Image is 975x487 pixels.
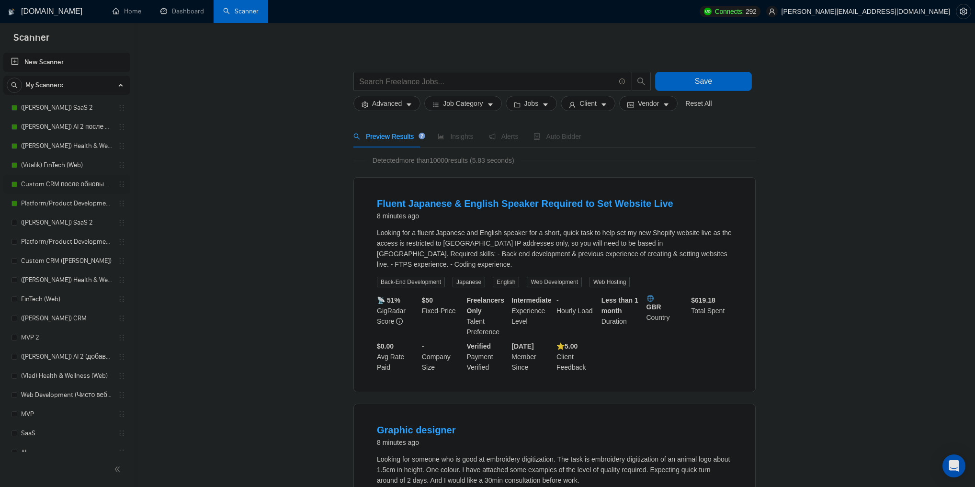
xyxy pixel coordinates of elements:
[377,198,673,209] a: Fluent Japanese & English Speaker Required to Set Website Live
[627,101,634,108] span: idcard
[353,133,360,140] span: search
[769,8,775,15] span: user
[396,318,403,325] span: info-circle
[422,342,424,350] b: -
[21,213,112,232] a: ([PERSON_NAME]) SaaS 2
[7,78,22,93] button: search
[8,4,15,20] img: logo
[377,425,456,435] a: Graphic designer
[21,98,112,117] a: ([PERSON_NAME]) SaaS 2
[21,251,112,271] a: Custom CRM ([PERSON_NAME])
[6,31,57,51] span: Scanner
[118,410,125,418] span: holder
[647,295,654,302] img: 🌐
[362,101,368,108] span: setting
[118,372,125,380] span: holder
[715,6,744,17] span: Connects:
[377,454,732,486] div: Looking for someone who is good at embroidery digitization. The task is embroidery digitization o...
[118,295,125,303] span: holder
[377,296,400,304] b: 📡 51%
[465,341,510,373] div: Payment Verified
[619,96,678,111] button: idcardVendorcaret-down
[21,366,112,385] a: (Vlad) Health & Wellness (Web)
[21,328,112,347] a: MVP 2
[118,353,125,361] span: holder
[514,101,521,108] span: folder
[118,219,125,227] span: holder
[467,342,491,350] b: Verified
[685,98,712,109] a: Reset All
[467,296,505,315] b: Freelancers Only
[375,295,420,337] div: GigRadar Score
[663,101,669,108] span: caret-down
[465,295,510,337] div: Talent Preference
[118,276,125,284] span: holder
[375,341,420,373] div: Avg Rate Paid
[359,76,615,88] input: Search Freelance Jobs...
[511,342,533,350] b: [DATE]
[632,72,651,91] button: search
[372,98,402,109] span: Advanced
[691,296,715,304] b: $ 619.18
[118,391,125,399] span: holder
[453,277,485,287] span: Japanese
[689,295,734,337] div: Total Spent
[619,79,625,85] span: info-circle
[21,290,112,309] a: FinTech (Web)
[118,104,125,112] span: holder
[113,7,141,15] a: homeHome
[511,296,551,304] b: Intermediate
[646,295,688,311] b: GBR
[506,96,557,111] button: folderJobscaret-down
[25,76,63,95] span: My Scanners
[21,385,112,405] a: Web Development (Чисто вебсайты)
[746,6,756,17] span: 292
[353,96,420,111] button: settingAdvancedcaret-down
[21,443,112,462] a: AI
[7,82,22,89] span: search
[118,238,125,246] span: holder
[569,101,576,108] span: user
[21,309,112,328] a: ([PERSON_NAME]) CRM
[533,133,540,140] span: robot
[489,133,496,140] span: notification
[942,454,965,477] div: Open Intercom Messenger
[438,133,444,140] span: area-chart
[21,194,112,213] a: Platform/Product Development (Чисто продкты) (после обновы профилей)
[118,315,125,322] span: holder
[118,430,125,437] span: holder
[542,101,549,108] span: caret-down
[377,342,394,350] b: $0.00
[601,296,638,315] b: Less than 1 month
[432,101,439,108] span: bars
[21,117,112,136] a: ([PERSON_NAME]) AI 2 после обновы профиля
[3,53,130,72] li: New Scanner
[11,53,123,72] a: New Scanner
[160,7,204,15] a: dashboardDashboard
[223,7,259,15] a: searchScanner
[118,123,125,131] span: holder
[487,101,494,108] span: caret-down
[377,277,445,287] span: Back-End Development
[527,277,582,287] span: Web Development
[21,271,112,290] a: ([PERSON_NAME]) Health & Wellness (Web)
[638,98,659,109] span: Vendor
[493,277,519,287] span: English
[118,200,125,207] span: holder
[956,4,971,19] button: setting
[118,449,125,456] span: holder
[418,132,426,140] div: Tooltip anchor
[556,342,578,350] b: ⭐️ 5.00
[424,96,501,111] button: barsJob Categorycaret-down
[118,334,125,341] span: holder
[422,296,433,304] b: $ 50
[21,424,112,443] a: SaaS
[510,295,555,337] div: Experience Level
[533,133,581,140] span: Auto Bidder
[655,72,752,91] button: Save
[118,257,125,265] span: holder
[118,142,125,150] span: holder
[377,227,732,270] div: Looking for a fluent Japanese and English speaker for a short, quick task to help set my new Shop...
[377,210,673,222] div: 8 minutes ago
[601,101,607,108] span: caret-down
